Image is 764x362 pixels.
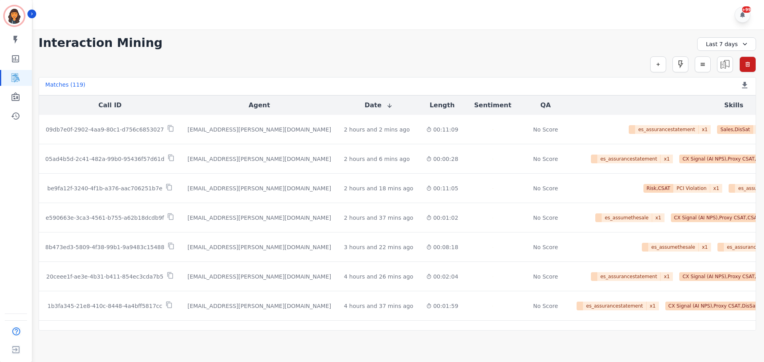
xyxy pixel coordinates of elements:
span: x 1 [710,184,723,193]
div: 00:08:18 [426,243,458,251]
div: [EMAIL_ADDRESS][PERSON_NAME][DOMAIN_NAME] [187,273,331,281]
div: [EMAIL_ADDRESS][PERSON_NAME][DOMAIN_NAME] [187,155,331,163]
span: Risk,CSAT [643,184,674,193]
p: 20ceee1f-ae3e-4b31-b411-854ec3cda7b5 [46,273,163,281]
div: +99 [742,6,751,13]
div: 00:02:04 [426,273,458,281]
p: be9fa12f-3240-4f1b-a376-aac706251b7e [47,184,162,192]
p: 05ad4b5d-2c41-482a-99b0-95436f57d61d [45,155,164,163]
button: Skills [724,101,743,110]
h1: Interaction Mining [39,36,163,50]
img: Bordered avatar [5,6,24,25]
div: [EMAIL_ADDRESS][PERSON_NAME][DOMAIN_NAME] [187,302,331,310]
div: 00:01:02 [426,214,458,222]
span: es_assumethesale [602,213,652,222]
div: Matches ( 119 ) [45,81,86,92]
span: x 1 [661,272,673,281]
div: 3 hours and 22 mins ago [344,243,413,251]
div: No Score [533,184,558,192]
button: Sentiment [474,101,511,110]
div: 00:11:05 [426,184,458,192]
span: x 1 [699,125,711,134]
div: No Score [533,273,558,281]
span: es_assurancestatement [635,125,699,134]
span: es_assumethesale [648,243,699,252]
div: [EMAIL_ADDRESS][PERSON_NAME][DOMAIN_NAME] [187,243,331,251]
div: 2 hours and 37 mins ago [344,214,413,222]
div: [EMAIL_ADDRESS][PERSON_NAME][DOMAIN_NAME] [187,184,331,192]
span: x 1 [661,155,673,163]
span: PCI Violation [673,184,710,193]
div: 2 hours and 6 mins ago [344,155,410,163]
span: x 1 [647,302,659,310]
span: x 1 [652,213,665,222]
div: No Score [533,214,558,222]
span: es_assurancestatement [597,272,661,281]
span: es_assurancestatement [583,302,647,310]
button: QA [540,101,551,110]
button: Date [364,101,393,110]
div: 4 hours and 26 mins ago [344,273,413,281]
div: 00:11:09 [426,126,458,134]
div: No Score [533,302,558,310]
div: No Score [533,243,558,251]
p: 1b3fa345-21e8-410c-8448-4a4bff5817cc [47,302,162,310]
p: 8b473ed3-5809-4f38-99b1-9a9483c15488 [45,243,164,251]
div: Last 7 days [697,37,756,51]
button: Call ID [98,101,121,110]
div: 00:00:28 [426,155,458,163]
p: 09db7e0f-2902-4aa9-80c1-d756c6853027 [46,126,164,134]
p: e590663e-3ca3-4561-b755-a62b18dcdb9f [46,214,164,222]
div: [EMAIL_ADDRESS][PERSON_NAME][DOMAIN_NAME] [187,214,331,222]
div: 2 hours and 2 mins ago [344,126,410,134]
button: Length [430,101,455,110]
div: [EMAIL_ADDRESS][PERSON_NAME][DOMAIN_NAME] [187,126,331,134]
span: x 1 [699,243,711,252]
div: No Score [533,126,558,134]
span: Sales,DisSat [717,125,753,134]
div: 4 hours and 37 mins ago [344,302,413,310]
div: 2 hours and 18 mins ago [344,184,413,192]
div: 00:01:59 [426,302,458,310]
button: Agent [249,101,270,110]
div: No Score [533,155,558,163]
span: es_assurancestatement [597,155,661,163]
